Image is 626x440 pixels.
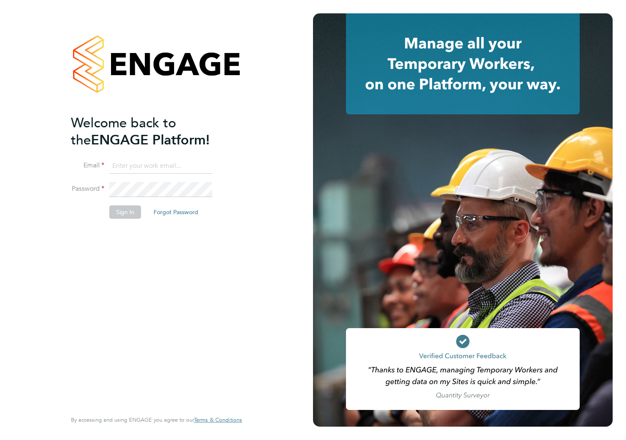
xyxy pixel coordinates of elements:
[147,205,205,219] button: Forgot Password
[71,161,104,170] label: Email
[194,416,242,423] span: Terms & Conditions
[71,185,104,193] label: Password
[109,159,212,174] input: Enter your work email...
[109,205,141,219] button: Sign In
[71,416,242,423] span: By accessing and using ENGAGE you agree to our
[71,115,176,148] span: Welcome back to the
[71,114,234,149] h2: ENGAGE Platform!
[194,417,242,423] a: Terms & Conditions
